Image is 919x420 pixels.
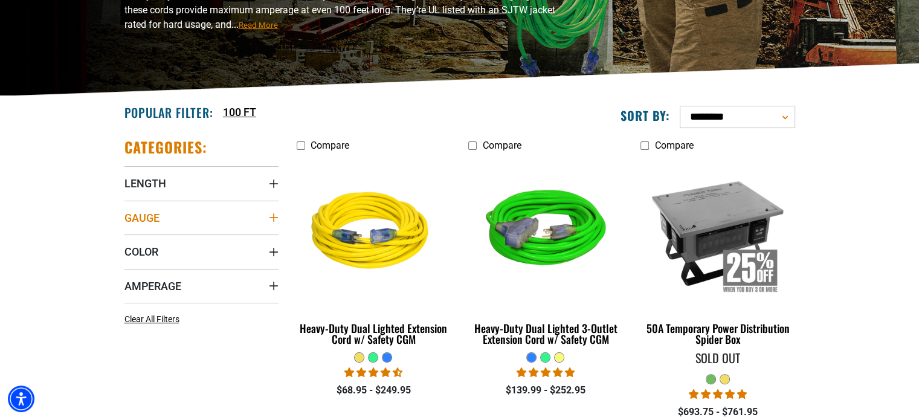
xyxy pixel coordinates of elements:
[654,140,693,151] span: Compare
[124,166,279,200] summary: Length
[124,314,179,324] span: Clear All Filters
[239,21,278,30] span: Read More
[468,323,622,344] div: Heavy-Duty Dual Lighted 3-Outlet Extension Cord w/ Safety CGM
[124,176,166,190] span: Length
[124,211,160,225] span: Gauge
[124,245,158,259] span: Color
[640,405,795,419] div: $693.75 - $761.95
[689,389,747,400] span: 5.00 stars
[642,163,794,302] img: 50A Temporary Power Distribution Spider Box
[297,323,451,344] div: Heavy-Duty Dual Lighted Extension Cord w/ Safety CGM
[124,138,208,157] h2: Categories:
[124,279,181,293] span: Amperage
[468,157,622,352] a: neon green Heavy-Duty Dual Lighted 3-Outlet Extension Cord w/ Safety CGM
[344,367,402,378] span: 4.64 stars
[297,383,451,398] div: $68.95 - $249.95
[517,367,575,378] span: 4.92 stars
[311,140,349,151] span: Compare
[640,157,795,352] a: 50A Temporary Power Distribution Spider Box 50A Temporary Power Distribution Spider Box
[124,269,279,303] summary: Amperage
[297,163,450,302] img: yellow
[621,108,670,123] label: Sort by:
[482,140,521,151] span: Compare
[640,352,795,364] div: Sold Out
[8,386,34,412] div: Accessibility Menu
[124,105,213,120] h2: Popular Filter:
[124,201,279,234] summary: Gauge
[640,323,795,344] div: 50A Temporary Power Distribution Spider Box
[124,313,184,326] a: Clear All Filters
[124,234,279,268] summary: Color
[469,163,622,302] img: neon green
[297,157,451,352] a: yellow Heavy-Duty Dual Lighted Extension Cord w/ Safety CGM
[223,104,256,120] a: 100 FT
[468,383,622,398] div: $139.99 - $252.95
